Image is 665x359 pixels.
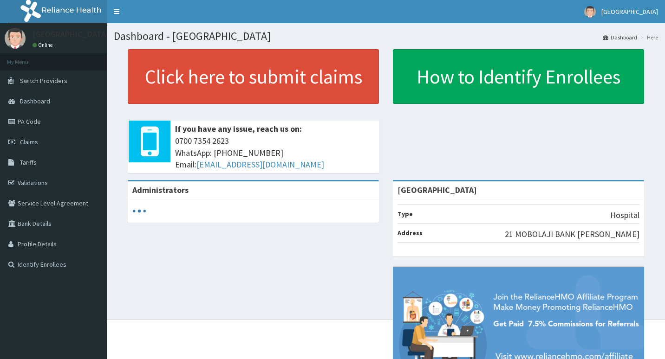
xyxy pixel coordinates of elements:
[20,97,50,105] span: Dashboard
[610,209,639,221] p: Hospital
[114,30,658,42] h1: Dashboard - [GEOGRAPHIC_DATA]
[393,49,644,104] a: How to Identify Enrollees
[603,33,637,41] a: Dashboard
[638,33,658,41] li: Here
[175,123,302,134] b: If you have any issue, reach us on:
[33,42,55,48] a: Online
[20,77,67,85] span: Switch Providers
[20,138,38,146] span: Claims
[132,204,146,218] svg: audio-loading
[505,228,639,240] p: 21 MOBOLAJI BANK [PERSON_NAME]
[20,158,37,167] span: Tariffs
[132,185,189,195] b: Administrators
[584,6,596,18] img: User Image
[398,229,423,237] b: Address
[5,28,26,49] img: User Image
[398,185,477,195] strong: [GEOGRAPHIC_DATA]
[175,135,374,171] span: 0700 7354 2623 WhatsApp: [PHONE_NUMBER] Email:
[601,7,658,16] span: [GEOGRAPHIC_DATA]
[398,210,413,218] b: Type
[196,159,324,170] a: [EMAIL_ADDRESS][DOMAIN_NAME]
[33,30,109,38] p: [GEOGRAPHIC_DATA]
[128,49,379,104] a: Click here to submit claims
